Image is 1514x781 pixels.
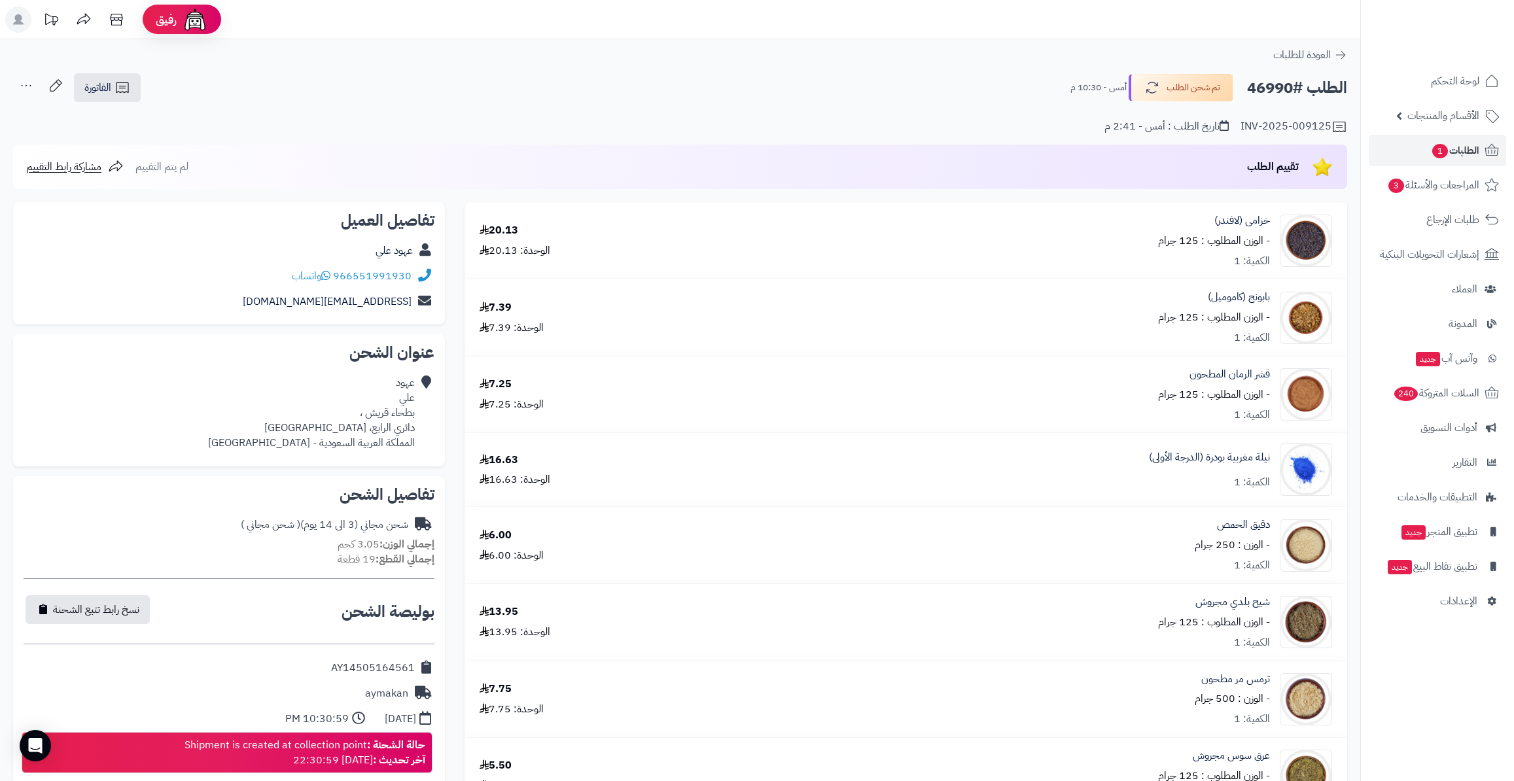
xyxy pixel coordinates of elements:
span: جديد [1401,525,1426,540]
h2: تفاصيل العميل [24,213,434,228]
a: التطبيقات والخدمات [1369,481,1506,513]
div: الكمية: 1 [1234,558,1270,573]
span: لم يتم التقييم [135,159,188,175]
div: الوحدة: 20.13 [480,243,550,258]
a: عهود علي [376,243,413,258]
div: AY14505164561 [331,661,415,676]
img: logo-2.png [1425,35,1502,63]
span: التطبيقات والخدمات [1398,488,1477,506]
a: نيلة مغربية بودرة (الدرجة الأولى) [1149,450,1270,465]
div: الوحدة: 7.75 [480,702,544,717]
a: أدوات التسويق [1369,412,1506,443]
a: العودة للطلبات [1273,47,1347,63]
span: الإعدادات [1440,592,1477,610]
a: طلبات الإرجاع [1369,204,1506,235]
a: السلات المتروكة240 [1369,377,1506,409]
div: الوحدة: 6.00 [480,548,544,563]
span: رفيق [156,12,177,27]
div: [DATE] [385,712,416,727]
h2: بوليصة الشحن [342,604,434,619]
a: دقيق الحمص [1217,517,1270,532]
span: طلبات الإرجاع [1426,211,1479,229]
span: المدونة [1449,315,1477,333]
span: 3 [1388,179,1404,193]
span: المراجعات والأسئلة [1387,176,1479,194]
small: - الوزن المطلوب : 125 جرام [1158,309,1270,325]
strong: حالة الشحنة : [367,737,425,753]
small: أمس - 10:30 م [1070,81,1127,94]
div: شحن مجاني (3 الى 14 يوم) [241,517,408,532]
a: الطلبات1 [1369,135,1506,166]
a: قشر الرمان المطحون [1189,367,1270,382]
strong: إجمالي القطع: [376,551,434,567]
span: السلات المتروكة [1393,384,1479,402]
div: 6.00 [480,528,512,543]
a: ترمس مر مطحون [1201,672,1270,687]
span: الأقسام والمنتجات [1407,107,1479,125]
span: التقارير [1452,453,1477,472]
img: 1633635488-Powdered%20Indigo-90x90.jpg [1280,443,1331,496]
span: الفاتورة [84,80,111,95]
small: - الوزن المطلوب : 125 جرام [1158,387,1270,402]
small: - الوزن المطلوب : 125 جرام [1158,233,1270,249]
div: 5.50 [480,758,512,773]
button: نسخ رابط تتبع الشحنة [26,595,150,624]
h2: تفاصيل الشحن [24,487,434,502]
span: إشعارات التحويلات البنكية [1380,245,1479,264]
a: تطبيق المتجرجديد [1369,516,1506,547]
img: 1660066342-Artemisia%20Crushed-90x90.jpg [1280,596,1331,648]
a: العملاء [1369,273,1506,305]
div: 7.39 [480,300,512,315]
a: وآتس آبجديد [1369,343,1506,374]
span: وآتس آب [1415,349,1477,368]
small: 19 قطعة [338,551,434,567]
a: [EMAIL_ADDRESS][DOMAIN_NAME] [243,294,412,309]
button: تم شحن الطلب [1129,74,1233,101]
small: - الوزن : 250 جرام [1195,537,1270,553]
div: عهود علي بطحاء قريش ، دائري الرابع، [GEOGRAPHIC_DATA] المملكة العربية السعودية - [GEOGRAPHIC_DATA] [208,375,415,450]
img: 1639830222-Lavender-90x90.jpg [1280,215,1331,267]
div: الكمية: 1 [1234,712,1270,727]
small: - الوزن : 500 جرام [1195,691,1270,706]
a: شيح بلدي مجروش [1195,595,1270,610]
a: التقارير [1369,447,1506,478]
strong: إجمالي الوزن: [379,536,434,552]
span: تطبيق المتجر [1400,523,1477,541]
span: 1 [1432,144,1448,158]
a: لوحة التحكم [1369,65,1506,97]
strong: آخر تحديث : [373,752,425,768]
span: جديد [1388,560,1412,574]
small: - الوزن المطلوب : 125 جرام [1158,614,1270,630]
div: 10:30:59 PM [285,712,349,727]
div: الكمية: 1 [1234,408,1270,423]
img: 1633580797-Pomegranate%20Peel%20Powder-90x90.jpg [1280,368,1331,421]
div: 16.63 [480,453,518,468]
a: واتساب [292,268,330,284]
a: إشعارات التحويلات البنكية [1369,239,1506,270]
a: الإعدادات [1369,585,1506,617]
a: 966551991930 [333,268,412,284]
div: Shipment is created at collection point [DATE] 22:30:59 [185,738,425,768]
span: أدوات التسويق [1420,419,1477,437]
div: INV-2025-009125 [1241,119,1347,135]
div: تاريخ الطلب : أمس - 2:41 م [1104,119,1229,134]
div: 13.95 [480,604,518,619]
span: العودة للطلبات [1273,47,1331,63]
div: الوحدة: 16.63 [480,472,550,487]
div: الوحدة: 13.95 [480,625,550,640]
div: aymakan [365,686,408,701]
div: الكمية: 1 [1234,254,1270,269]
span: الطلبات [1431,141,1479,160]
span: 240 [1394,387,1418,401]
div: 7.75 [480,682,512,697]
a: المراجعات والأسئلة3 [1369,169,1506,201]
span: جديد [1416,352,1440,366]
small: 3.05 كجم [338,536,434,552]
img: 1641876737-Chickpea%20Flour-90x90.jpg [1280,519,1331,572]
span: نسخ رابط تتبع الشحنة [53,602,139,617]
div: الكمية: 1 [1234,330,1270,345]
a: تطبيق نقاط البيعجديد [1369,551,1506,582]
a: مشاركة رابط التقييم [26,159,124,175]
h2: الطلب #46990 [1247,75,1347,101]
